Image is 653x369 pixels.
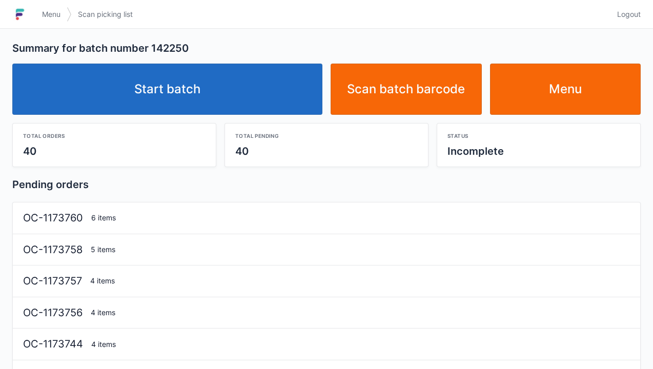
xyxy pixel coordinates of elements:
div: Total orders [23,132,206,140]
img: svg> [67,2,72,27]
div: OC-1173744 [19,337,87,352]
a: Logout [611,5,641,24]
div: OC-1173756 [19,305,87,320]
div: 6 items [87,213,634,223]
div: 4 items [86,276,634,286]
h2: Pending orders [12,177,641,192]
div: 4 items [87,307,634,318]
h2: Summary for batch number 142250 [12,41,641,55]
div: Status [447,132,630,140]
a: Menu [36,5,67,24]
a: Scan batch barcode [331,64,482,115]
div: OC-1173757 [19,274,86,289]
div: OC-1173758 [19,242,87,257]
a: Start batch [12,64,322,115]
span: Menu [42,9,60,19]
img: logo-small.jpg [12,6,28,23]
div: 4 items [87,339,634,350]
div: 5 items [87,244,634,255]
div: Total pending [235,132,418,140]
span: Logout [617,9,641,19]
div: 40 [23,144,206,158]
div: OC-1173760 [19,211,87,225]
div: 40 [235,144,418,158]
a: Scan picking list [72,5,139,24]
span: Scan picking list [78,9,133,19]
a: Menu [490,64,641,115]
div: Incomplete [447,144,630,158]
